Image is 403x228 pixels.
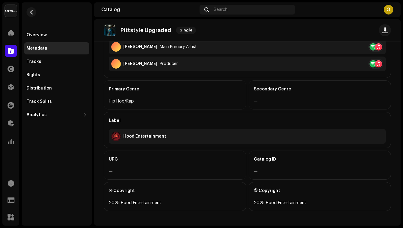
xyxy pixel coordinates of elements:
[24,69,89,81] re-m-nav-item: Rights
[123,134,166,139] div: Hood Entertainment
[109,112,386,129] div: Label
[254,199,386,207] div: 2025 Hood Entertainment
[109,81,241,98] div: Primary Genre
[254,151,386,168] div: Catalog ID
[5,5,17,17] img: 408b884b-546b-4518-8448-1008f9c76b02
[24,56,89,68] re-m-nav-item: Tracks
[254,98,386,105] div: —
[254,81,386,98] div: Secondary Genre
[27,86,52,91] div: Distribution
[27,112,47,117] div: Analytics
[27,99,52,104] div: Track Splits
[109,199,241,207] div: 2025 Hood Entertainment
[24,96,89,108] re-m-nav-item: Track Splits
[160,44,197,49] div: Main Primary Artist
[384,5,393,15] div: O
[27,46,47,51] div: Metadata
[27,59,41,64] div: Tracks
[104,24,116,36] img: 67d25470-4dc6-4cad-81e9-3c527bdd78bd
[24,29,89,41] re-m-nav-item: Overview
[254,182,386,199] div: © Copyright
[214,7,228,12] span: Search
[24,82,89,94] re-m-nav-item: Distribution
[24,109,89,121] re-m-nav-dropdown: Analytics
[123,44,157,49] div: [PERSON_NAME]
[101,7,197,12] div: Catalog
[111,132,121,141] img: ee8836b0-e6ff-4865-b397-5e5737ae3c4f
[254,168,386,175] div: —
[123,61,157,66] div: [PERSON_NAME]
[24,42,89,54] re-m-nav-item: Metadata
[176,27,196,34] span: Single
[27,33,47,37] div: Overview
[109,151,241,168] div: UPC
[160,61,178,66] div: Producer
[121,27,171,34] p: Pittstyle Upgraded
[109,182,241,199] div: Ⓟ Copyright
[109,98,241,105] div: Hip Hop/Rap
[27,73,40,77] div: Rights
[109,168,241,175] div: —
